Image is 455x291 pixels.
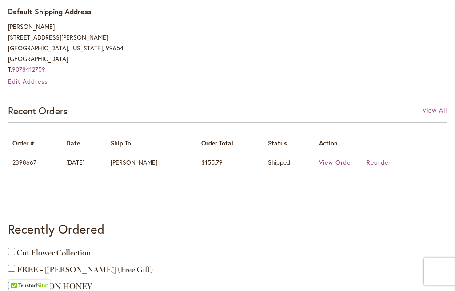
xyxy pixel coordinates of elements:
td: [DATE] [62,153,106,172]
th: Date [62,134,106,153]
span: Default Shipping Address [8,7,92,16]
th: Status [263,134,314,153]
td: [PERSON_NAME] [106,153,197,172]
span: View Order [319,158,354,166]
th: Ship To [106,134,197,153]
strong: Recent Orders [8,104,68,117]
a: View All [423,106,447,115]
a: View Order [319,158,365,166]
a: Cut Flower Collection [17,248,91,258]
td: 2398667 [8,153,62,172]
iframe: Launch Accessibility Center [7,259,32,284]
a: 9078412759 [12,65,45,73]
td: Shipped [263,153,314,172]
th: Order Total [197,134,263,153]
span: View All [423,106,447,114]
a: Reorder [367,158,391,166]
th: Action [315,134,447,153]
address: [PERSON_NAME] [STREET_ADDRESS][PERSON_NAME] [GEOGRAPHIC_DATA], [US_STATE], 99654 [GEOGRAPHIC_DATA... [8,21,447,75]
span: FREE - [PERSON_NAME] (Free Gift) [17,265,153,275]
strong: Recently Ordered [8,221,104,237]
th: Order # [8,134,62,153]
span: $155.79 [201,158,223,166]
a: Edit Address [8,77,48,85]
